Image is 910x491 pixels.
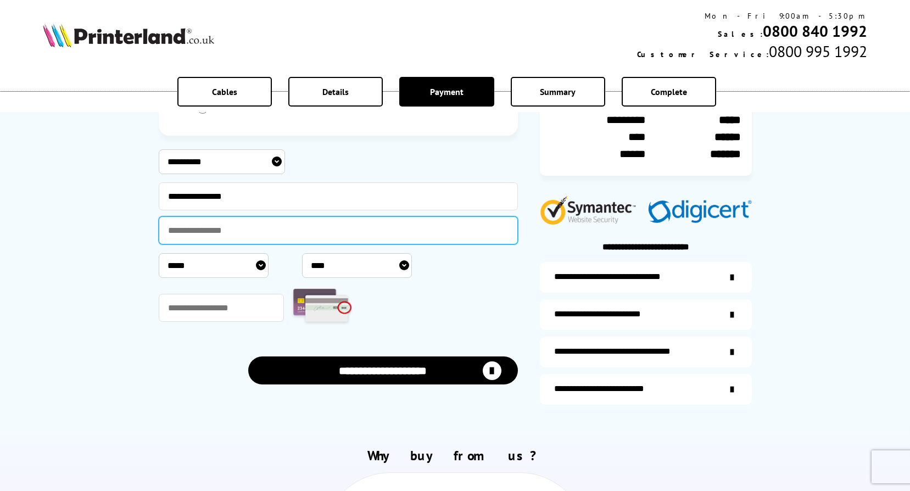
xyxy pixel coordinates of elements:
span: Details [322,86,349,97]
a: 0800 840 1992 [763,21,867,41]
div: Mon - Fri 9:00am - 5:30pm [637,11,867,21]
span: Payment [430,86,464,97]
span: Customer Service: [637,49,769,59]
img: Printerland Logo [43,23,214,47]
span: Summary [540,86,576,97]
a: additional-ink [540,262,752,293]
span: Sales: [718,29,763,39]
span: Cables [212,86,237,97]
a: secure-website [540,374,752,405]
span: Complete [651,86,687,97]
a: additional-cables [540,337,752,367]
span: 0800 995 1992 [769,41,867,62]
a: items-arrive [540,299,752,330]
h2: Why buy from us? [43,447,867,464]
